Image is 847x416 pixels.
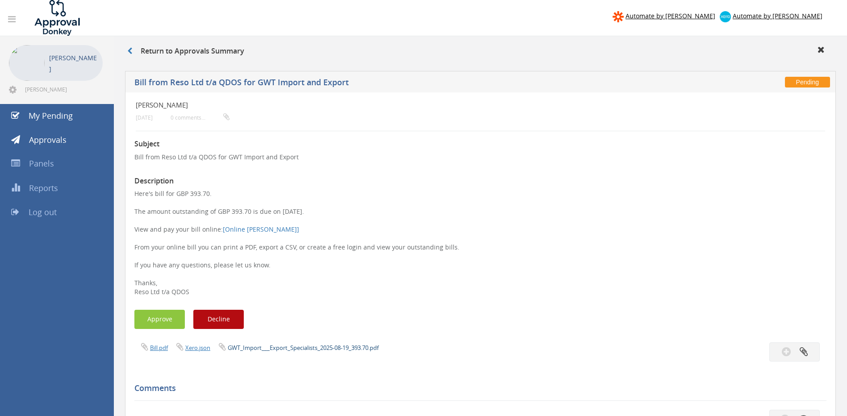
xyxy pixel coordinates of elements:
p: [PERSON_NAME] [49,52,98,75]
a: Bill.pdf [150,344,168,352]
span: Automate by [PERSON_NAME] [733,12,822,20]
img: xero-logo.png [720,11,731,22]
span: [PERSON_NAME][EMAIL_ADDRESS][DOMAIN_NAME] [25,86,101,93]
button: Decline [193,310,244,329]
small: [DATE] [136,114,153,121]
h3: Description [134,177,826,185]
a: GWT_Import___Export_Specialists_2025-08-19_393.70.pdf [228,344,379,352]
h3: Subject [134,140,826,148]
a: [Online [PERSON_NAME]] [223,225,299,233]
span: Log out [29,207,57,217]
h5: Comments [134,384,820,393]
span: My Pending [29,110,73,121]
button: Approve [134,310,185,329]
h3: Return to Approvals Summary [127,47,244,55]
span: Automate by [PERSON_NAME] [626,12,715,20]
p: Here's bill for GBP 393.70. The amount outstanding of GBP 393.70 is due on [DATE]. View and pay y... [134,189,826,296]
span: Approvals [29,134,67,145]
span: Panels [29,158,54,169]
span: Reports [29,183,58,193]
span: Pending [785,77,830,87]
p: Bill from Reso Ltd t/a QDOS for GWT Import and Export [134,153,826,162]
h5: Bill from Reso Ltd t/a QDOS for GWT Import and Export [134,78,621,89]
a: Xero.json [185,344,210,352]
h4: [PERSON_NAME] [136,101,710,109]
img: zapier-logomark.png [613,11,624,22]
small: 0 comments... [171,114,229,121]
